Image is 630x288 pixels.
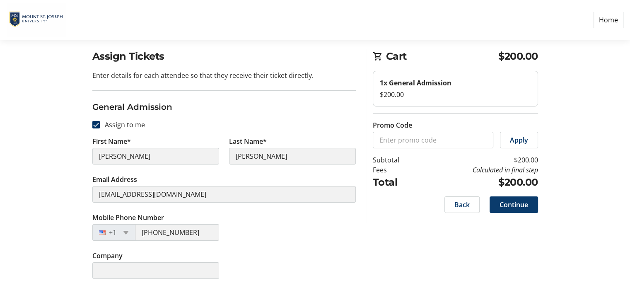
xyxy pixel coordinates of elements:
div: $200.00 [380,90,531,99]
td: $200.00 [420,175,538,190]
td: $200.00 [420,155,538,165]
label: Mobile Phone Number [92,213,164,223]
h3: General Admission [92,101,356,113]
label: Email Address [92,174,137,184]
button: Continue [490,196,538,213]
td: Calculated in final step [420,165,538,175]
button: Back [444,196,480,213]
label: Promo Code [373,120,412,130]
h2: Assign Tickets [92,49,356,64]
span: $200.00 [498,49,538,64]
p: Enter details for each attendee so that they receive their ticket directly. [92,70,356,80]
label: Last Name* [229,136,267,146]
input: (201) 555-0123 [135,224,219,241]
label: Assign to me [100,120,145,130]
td: Total [373,175,420,190]
input: Enter promo code [373,132,493,148]
label: Company [92,251,123,261]
span: Apply [510,135,528,145]
button: Apply [500,132,538,148]
label: First Name* [92,136,131,146]
span: Back [454,200,470,210]
td: Fees [373,165,420,175]
img: Mount St. Joseph University's Logo [7,3,65,36]
span: Cart [386,49,499,64]
span: Continue [500,200,528,210]
td: Subtotal [373,155,420,165]
strong: 1x General Admission [380,78,451,87]
a: Home [594,12,623,28]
